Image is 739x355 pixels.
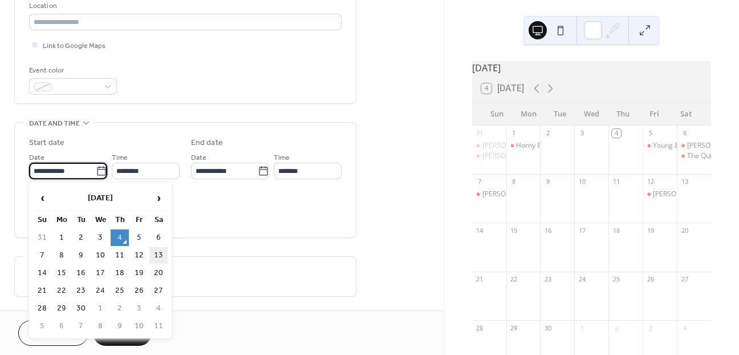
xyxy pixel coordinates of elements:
th: Mo [52,212,71,228]
td: 3 [91,229,109,246]
div: [PERSON_NAME] [482,151,536,161]
div: Wed [576,103,607,126]
td: 12 [130,247,148,264]
div: Tue [544,103,575,126]
td: 8 [52,247,71,264]
td: 11 [111,247,129,264]
span: ‹ [34,187,51,209]
div: Fri [639,103,670,126]
th: Fr [130,212,148,228]
td: 16 [72,265,90,281]
th: [DATE] [52,186,148,211]
div: 20 [680,226,689,235]
div: 23 [543,275,552,284]
td: 21 [33,283,51,299]
div: [PERSON_NAME] [482,189,536,199]
td: 14 [33,265,51,281]
div: 5 [646,129,655,138]
span: Date [191,152,206,164]
div: Matt Quinton [472,189,506,199]
span: Cancel [38,328,68,340]
div: 26 [646,275,655,284]
td: 19 [130,265,148,281]
td: 10 [130,318,148,334]
span: Save [113,328,132,340]
div: Sun [481,103,513,126]
td: 24 [91,283,109,299]
td: 22 [52,283,71,299]
td: 9 [111,318,129,334]
div: 6 [680,129,689,138]
div: 31 [476,129,484,138]
div: 2 [543,129,552,138]
div: 30 [543,324,552,332]
th: Sa [149,212,168,228]
td: 15 [52,265,71,281]
td: 17 [91,265,109,281]
span: Date [29,152,44,164]
td: 7 [33,247,51,264]
div: The Quixote Project [677,151,711,161]
th: Th [111,212,129,228]
div: End date [191,137,223,149]
div: 3 [646,324,655,332]
div: 14 [476,226,484,235]
div: John King [472,141,506,151]
span: Link to Google Maps [43,40,105,52]
td: 25 [111,283,129,299]
td: 1 [91,300,109,317]
td: 5 [130,229,148,246]
div: 10 [578,177,586,186]
div: Horny Boys 4-8pm [506,141,541,151]
div: 11 [612,177,620,186]
div: 24 [578,275,586,284]
div: Mon [513,103,544,126]
div: Young & Phatt Duo [653,141,713,151]
div: 4 [612,129,620,138]
div: 2 [612,324,620,332]
td: 4 [149,300,168,317]
div: [DATE] [472,61,711,75]
div: Mike Thompson [472,151,506,161]
div: 8 [510,177,518,186]
div: Horny Boys 4-8pm [516,141,575,151]
div: 19 [646,226,655,235]
td: 6 [52,318,71,334]
div: 18 [612,226,620,235]
div: 1 [578,324,586,332]
td: 20 [149,265,168,281]
div: 29 [510,324,518,332]
button: Cancel [18,320,88,346]
span: Date and time [29,118,80,130]
div: 28 [476,324,484,332]
div: Sat [671,103,702,126]
td: 18 [111,265,129,281]
div: Sapp & Oak Duo [643,189,677,199]
td: 11 [149,318,168,334]
div: 4 [680,324,689,332]
div: Young & Phatt Duo [643,141,677,151]
td: 3 [130,300,148,317]
div: 1 [510,129,518,138]
td: 27 [149,283,168,299]
td: 6 [149,229,168,246]
td: 10 [91,247,109,264]
div: Thu [607,103,639,126]
div: 9 [543,177,552,186]
td: 30 [72,300,90,317]
div: 22 [510,275,518,284]
td: 7 [72,318,90,334]
th: Su [33,212,51,228]
td: 5 [33,318,51,334]
div: 17 [578,226,586,235]
div: 25 [612,275,620,284]
td: 23 [72,283,90,299]
td: 1 [52,229,71,246]
span: › [150,187,167,209]
div: 21 [476,275,484,284]
td: 29 [52,300,71,317]
td: 28 [33,300,51,317]
div: Dean Dunlevy [677,141,711,151]
td: 26 [130,283,148,299]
